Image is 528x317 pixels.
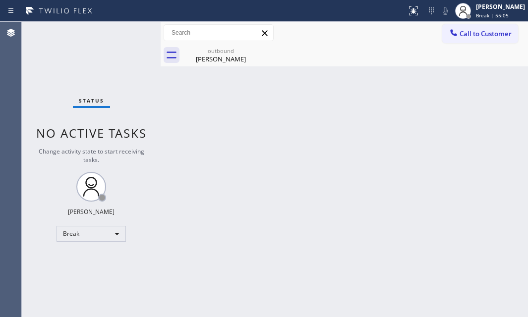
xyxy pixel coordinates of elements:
[438,4,452,18] button: Mute
[476,12,509,19] span: Break | 55:05
[36,125,147,141] span: No active tasks
[442,24,518,43] button: Call to Customer
[79,97,104,104] span: Status
[183,54,258,63] div: [PERSON_NAME]
[460,29,512,38] span: Call to Customer
[476,2,525,11] div: [PERSON_NAME]
[183,44,258,66] div: Carrie Snyder
[164,25,273,41] input: Search
[57,226,126,242] div: Break
[39,147,144,164] span: Change activity state to start receiving tasks.
[68,208,115,216] div: [PERSON_NAME]
[183,47,258,54] div: outbound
